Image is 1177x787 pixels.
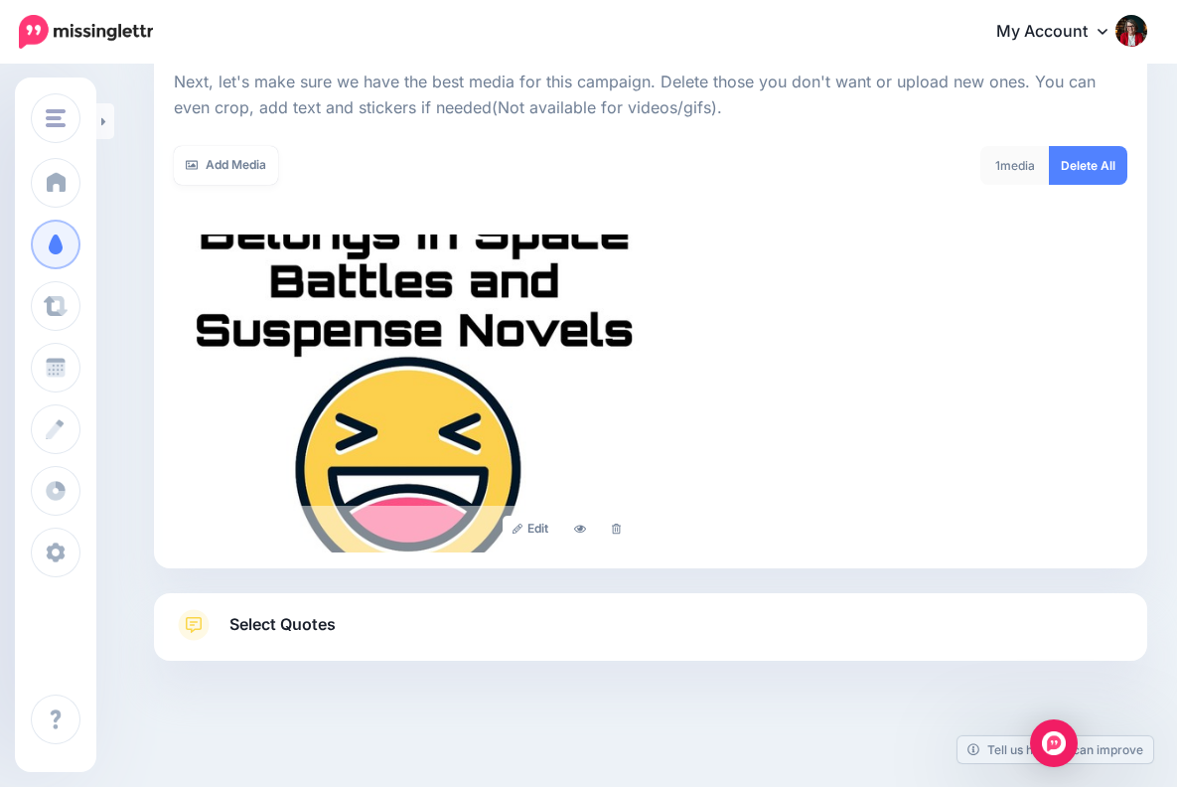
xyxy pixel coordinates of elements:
a: Tell us how we can improve [957,736,1153,763]
div: media [980,146,1050,185]
img: bfb501c599a2e361198a87446fa2745e_large.jpg [174,235,641,552]
div: Open Intercom Messenger [1030,719,1078,767]
div: Select Media [174,60,1127,552]
span: Select Quotes [229,611,336,638]
span: 1 [995,158,1000,173]
img: menu.png [46,109,66,127]
a: Add Media [174,146,278,185]
p: Next, let's make sure we have the best media for this campaign. Delete those you don't want or up... [174,70,1127,121]
img: Missinglettr [19,15,153,49]
a: Select Quotes [174,609,1127,661]
a: Delete All [1049,146,1127,185]
a: Edit [503,516,559,543]
a: My Account [976,8,1147,57]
